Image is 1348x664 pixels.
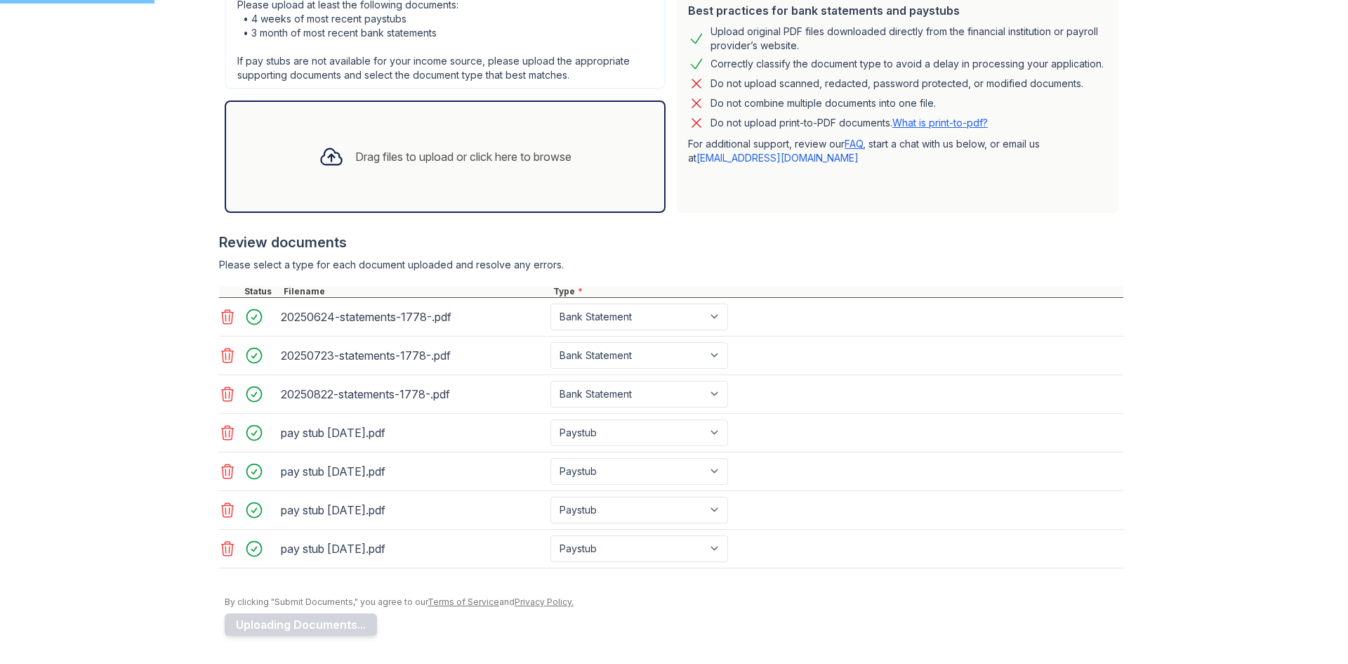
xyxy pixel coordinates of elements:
div: pay stub [DATE].pdf [281,538,545,560]
div: 20250723-statements-1778-.pdf [281,344,545,367]
div: pay stub [DATE].pdf [281,499,545,521]
div: Do not upload scanned, redacted, password protected, or modified documents. [711,75,1083,92]
div: Type [550,286,1123,297]
div: Best practices for bank statements and paystubs [688,2,1106,19]
div: Filename [281,286,550,297]
div: Do not combine multiple documents into one file. [711,95,936,112]
div: Drag files to upload or click here to browse [355,148,571,165]
div: Please select a type for each document uploaded and resolve any errors. [219,258,1123,272]
div: 20250822-statements-1778-.pdf [281,383,545,405]
div: Correctly classify the document type to avoid a delay in processing your application. [711,56,1104,72]
div: Status [242,286,281,297]
div: pay stub [DATE].pdf [281,422,545,444]
div: Upload original PDF files downloaded directly from the financial institution or payroll provider’... [711,25,1106,53]
button: Uploading Documents... [225,613,377,636]
div: 20250624-statements-1778-.pdf [281,306,545,328]
a: FAQ [845,138,863,150]
div: Review documents [219,233,1123,252]
p: For additional support, review our , start a chat with us below, or email us at [688,137,1106,165]
a: Terms of Service [428,597,499,607]
a: [EMAIL_ADDRESS][DOMAIN_NAME] [696,152,859,164]
div: pay stub [DATE].pdf [281,460,545,483]
a: What is print-to-pdf? [892,117,988,129]
a: Privacy Policy. [515,597,574,607]
div: By clicking "Submit Documents," you agree to our and [225,597,1123,608]
p: Do not upload print-to-PDF documents. [711,116,988,130]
